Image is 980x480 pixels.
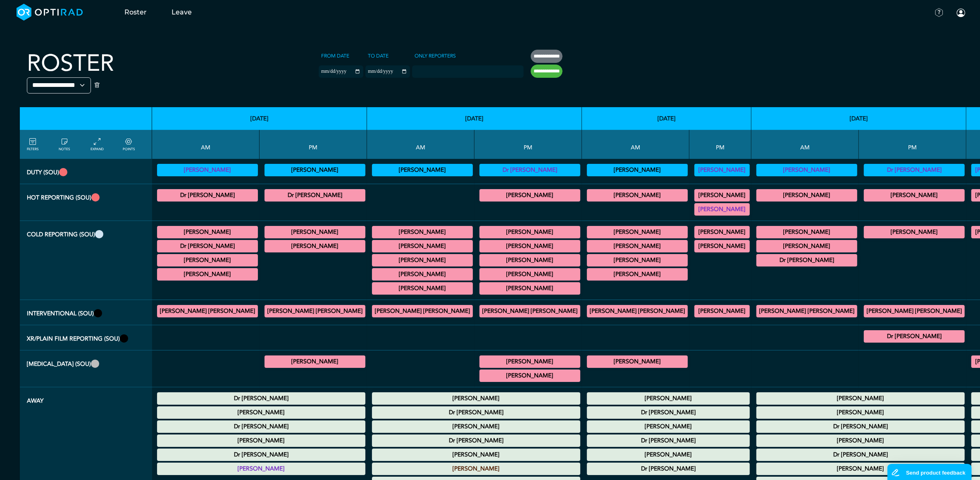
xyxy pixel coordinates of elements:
[582,107,751,130] th: [DATE]
[157,434,365,447] div: Annual Leave 00:00 - 23:59
[588,306,687,316] summary: [PERSON_NAME] [PERSON_NAME]
[864,189,965,202] div: CT Trauma & Urgent/MRI Trauma & Urgent 13:00 - 17:00
[266,165,364,175] summary: [PERSON_NAME]
[756,434,965,447] div: Annual Leave 00:00 - 23:59
[588,357,687,367] summary: [PERSON_NAME]
[372,240,473,252] div: General MRI 09:30 - 11:00
[373,165,472,175] summary: [PERSON_NAME]
[373,241,472,251] summary: [PERSON_NAME]
[265,355,365,368] div: General FLU 13:00 - 15:30
[758,408,963,418] summary: [PERSON_NAME]
[157,392,365,405] div: Annual Leave 00:00 - 23:59
[582,130,689,159] th: AM
[588,436,749,446] summary: Dr [PERSON_NAME]
[587,268,688,281] div: FLU General Adult/General CT 11:00 - 13:00
[864,305,965,317] div: IR General Diagnostic/IR General Interventional 13:00 - 17:00
[157,420,365,433] div: Annual Leave 00:00 - 23:59
[372,420,580,433] div: Annual Leave 00:00 - 23:59
[481,165,579,175] summary: Dr [PERSON_NAME]
[587,406,750,419] div: Annual Leave 00:00 - 23:59
[587,189,688,202] div: MRI Trauma & Urgent/CT Trauma & Urgent 09:00 - 13:00
[587,392,750,405] div: Annual Leave 00:00 - 23:59
[157,254,258,266] div: General CT 11:00 - 13:00
[696,227,749,237] summary: [PERSON_NAME]
[865,331,963,341] summary: Dr [PERSON_NAME]
[758,306,856,316] summary: [PERSON_NAME] [PERSON_NAME]
[157,449,365,461] div: Other Leave 00:00 - 23:59
[587,164,688,176] div: Vetting 09:00 - 13:00
[864,330,965,343] div: General XR 12:00 - 14:00
[758,190,856,200] summary: [PERSON_NAME]
[751,107,966,130] th: [DATE]
[696,165,749,175] summary: [PERSON_NAME]
[758,464,963,474] summary: [PERSON_NAME]
[588,269,687,279] summary: [PERSON_NAME]
[27,50,114,77] h2: Roster
[756,226,857,238] div: General CT 08:00 - 09:00
[20,325,152,350] th: XR/Plain Film Reporting (SOU)
[157,268,258,281] div: MRI Neuro 11:30 - 14:00
[756,392,965,405] div: Annual Leave 00:00 - 23:59
[481,269,579,279] summary: [PERSON_NAME]
[696,190,749,200] summary: [PERSON_NAME]
[265,164,365,176] div: Vetting (30 PF Points) 13:00 - 17:00
[694,189,750,202] div: MRI Trauma & Urgent/CT Trauma & Urgent 13:00 - 17:00
[367,107,582,130] th: [DATE]
[157,226,258,238] div: General MRI 09:00 - 11:00
[479,240,580,252] div: MRI MSK/MRI Neuro 13:00 - 15:00
[479,164,580,176] div: Vetting 13:00 - 17:00
[20,221,152,300] th: Cold Reporting (SOU)
[365,50,391,62] label: To date
[266,227,364,237] summary: [PERSON_NAME]
[372,434,580,447] div: Annual Leave 00:00 - 23:59
[372,268,473,281] div: General CT/General MRI 10:00 - 14:00
[20,300,152,325] th: Interventional (SOU)
[694,240,750,252] div: General MRI 14:30 - 15:00
[158,408,364,418] summary: [PERSON_NAME]
[694,305,750,317] div: IR General Interventional/IR General Diagnostic 13:00 - 17:00
[373,306,472,316] summary: [PERSON_NAME] [PERSON_NAME]
[479,254,580,266] div: General CT 14:30 - 16:00
[373,394,579,403] summary: [PERSON_NAME]
[158,450,364,460] summary: Dr [PERSON_NAME]
[694,226,750,238] div: General CT/General MRI 13:00 - 15:00
[479,370,580,382] div: General FLU 14:00 - 17:00
[481,190,579,200] summary: [PERSON_NAME]
[479,189,580,202] div: CT Trauma & Urgent/MRI Trauma & Urgent 13:00 - 17:00
[158,255,257,265] summary: [PERSON_NAME]
[373,408,579,418] summary: Dr [PERSON_NAME]
[158,464,364,474] summary: [PERSON_NAME]
[373,436,579,446] summary: Dr [PERSON_NAME]
[865,306,963,316] summary: [PERSON_NAME] [PERSON_NAME]
[372,392,580,405] div: Annual Leave 00:00 - 23:59
[265,305,365,317] div: IR General Diagnostic/IR General Interventional 13:00 - 17:00
[372,226,473,238] div: CT Gastrointestinal 09:00 - 11:00
[481,357,579,367] summary: [PERSON_NAME]
[479,305,580,317] div: IR General Diagnostic/IR General Interventional 13:00 - 17:00
[158,436,364,446] summary: [PERSON_NAME]
[157,189,258,202] div: MRI Trauma & Urgent/CT Trauma & Urgent 09:00 - 13:00
[696,204,749,214] summary: [PERSON_NAME]
[588,422,749,432] summary: [PERSON_NAME]
[479,268,580,281] div: General CT/General MRI 15:30 - 17:00
[481,227,579,237] summary: [PERSON_NAME]
[479,226,580,238] div: General MRI/General CT 12:30 - 14:30
[694,164,750,176] div: Vetting (30 PF Points) 13:00 - 17:00
[17,4,83,21] img: brand-opti-rad-logos-blue-and-white-d2f68631ba2948856bd03f2d395fb146ddc8fb01b4b6e9315ea85fa773367...
[20,350,152,387] th: Fluoro (SOU)
[588,450,749,460] summary: [PERSON_NAME]
[481,241,579,251] summary: [PERSON_NAME]
[158,241,257,251] summary: Dr [PERSON_NAME]
[373,464,579,474] summary: [PERSON_NAME]
[265,189,365,202] div: CT Trauma & Urgent/MRI Trauma & Urgent 13:00 - 17:00
[373,269,472,279] summary: [PERSON_NAME]
[157,305,258,317] div: IR General Diagnostic/IR General Interventional 09:00 - 13:00
[266,190,364,200] summary: Dr [PERSON_NAME]
[756,406,965,419] div: Annual Leave 00:00 - 23:59
[588,394,749,403] summary: [PERSON_NAME]
[20,159,152,184] th: Duty (SOU)
[756,463,965,475] div: Annual Leave 00:00 - 23:59
[864,226,965,238] div: General MRI 13:00 - 15:00
[865,227,963,237] summary: [PERSON_NAME]
[587,434,750,447] div: Annual Leave 00:00 - 23:59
